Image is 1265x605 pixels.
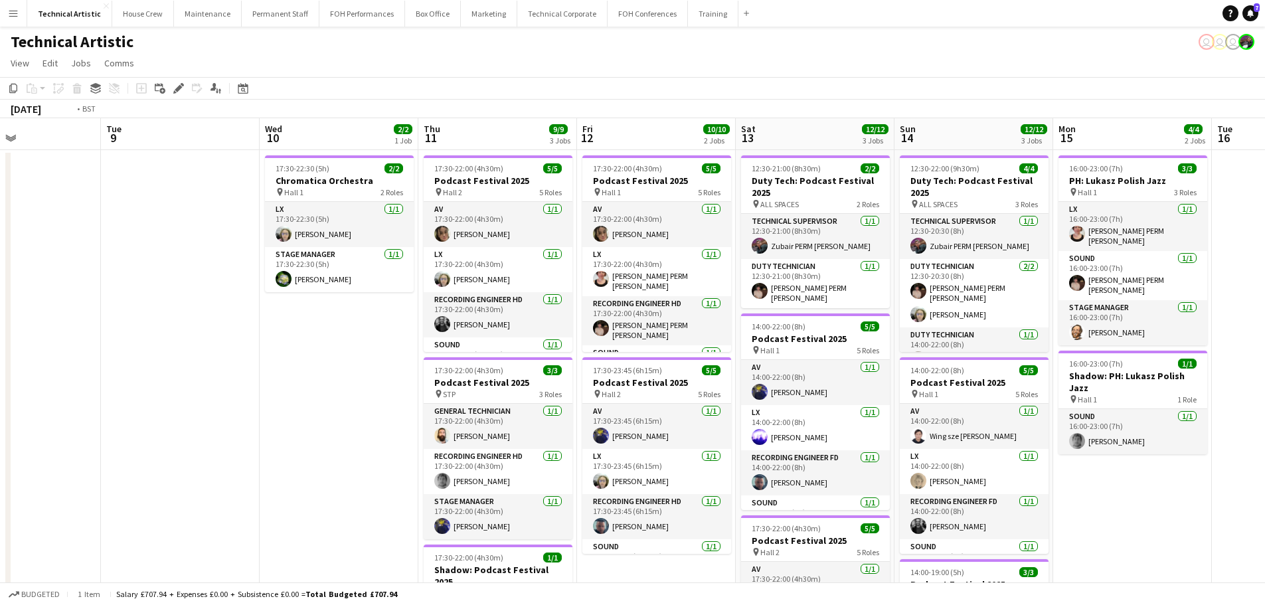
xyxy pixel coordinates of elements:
[174,1,242,27] button: Maintenance
[1238,34,1254,50] app-user-avatar: Zubair PERM Dhalla
[5,54,35,72] a: View
[1254,3,1260,12] span: 7
[461,1,517,27] button: Marketing
[405,1,461,27] button: Box Office
[27,1,112,27] button: Technical Artistic
[82,104,96,114] div: BST
[66,54,96,72] a: Jobs
[11,102,41,116] div: [DATE]
[242,1,319,27] button: Permanent Staff
[1242,5,1258,21] a: 7
[116,589,397,599] div: Salary £707.94 + Expenses £0.00 + Subsistence £0.00 =
[1199,34,1215,50] app-user-avatar: Liveforce Admin
[21,590,60,599] span: Budgeted
[1212,34,1228,50] app-user-avatar: Liveforce Admin
[99,54,139,72] a: Comms
[112,1,174,27] button: House Crew
[71,57,91,69] span: Jobs
[608,1,688,27] button: FOH Conferences
[688,1,738,27] button: Training
[11,32,133,52] h1: Technical Artistic
[37,54,63,72] a: Edit
[1225,34,1241,50] app-user-avatar: Liveforce Admin
[319,1,405,27] button: FOH Performances
[7,587,62,602] button: Budgeted
[42,57,58,69] span: Edit
[11,57,29,69] span: View
[517,1,608,27] button: Technical Corporate
[73,589,105,599] span: 1 item
[104,57,134,69] span: Comms
[305,589,397,599] span: Total Budgeted £707.94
